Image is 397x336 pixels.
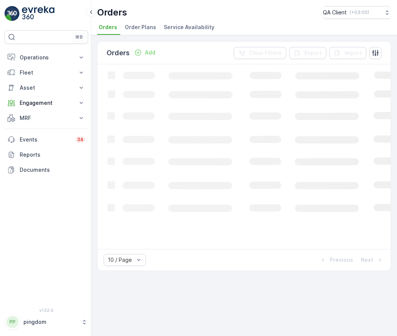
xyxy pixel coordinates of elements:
[75,34,83,40] p: ⌘B
[5,6,20,21] img: logo
[5,50,88,65] button: Operations
[77,137,84,143] p: 34
[125,23,156,31] span: Order Plans
[6,316,19,328] div: PP
[360,255,385,264] button: Next
[5,308,88,313] span: v 1.52.0
[20,69,73,76] p: Fleet
[131,48,158,57] button: Add
[361,256,373,264] p: Next
[20,114,73,122] p: MRF
[5,95,88,110] button: Engagement
[97,6,127,19] p: Orders
[23,318,78,326] p: pingdom
[5,147,88,162] a: Reports
[344,49,362,57] p: Import
[20,151,85,159] p: Reports
[5,162,88,177] a: Documents
[20,54,73,61] p: Operations
[22,6,54,21] img: logo_light-DOdMpM7g.png
[20,166,85,174] p: Documents
[145,49,155,56] p: Add
[330,256,353,264] p: Previous
[20,84,73,92] p: Asset
[329,47,366,59] button: Import
[20,136,71,143] p: Events
[99,23,117,31] span: Orders
[5,65,88,80] button: Fleet
[350,9,369,16] p: ( +03:00 )
[164,23,214,31] span: Service Availability
[20,99,73,107] p: Engagement
[304,49,322,57] p: Export
[249,49,282,57] p: Clear Filters
[323,6,391,19] button: QA Client(+03:00)
[234,47,286,59] button: Clear Filters
[5,110,88,126] button: MRF
[318,255,354,264] button: Previous
[107,48,130,58] p: Orders
[5,314,88,330] button: PPpingdom
[5,80,88,95] button: Asset
[289,47,326,59] button: Export
[323,9,347,16] p: QA Client
[5,132,88,147] a: Events34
